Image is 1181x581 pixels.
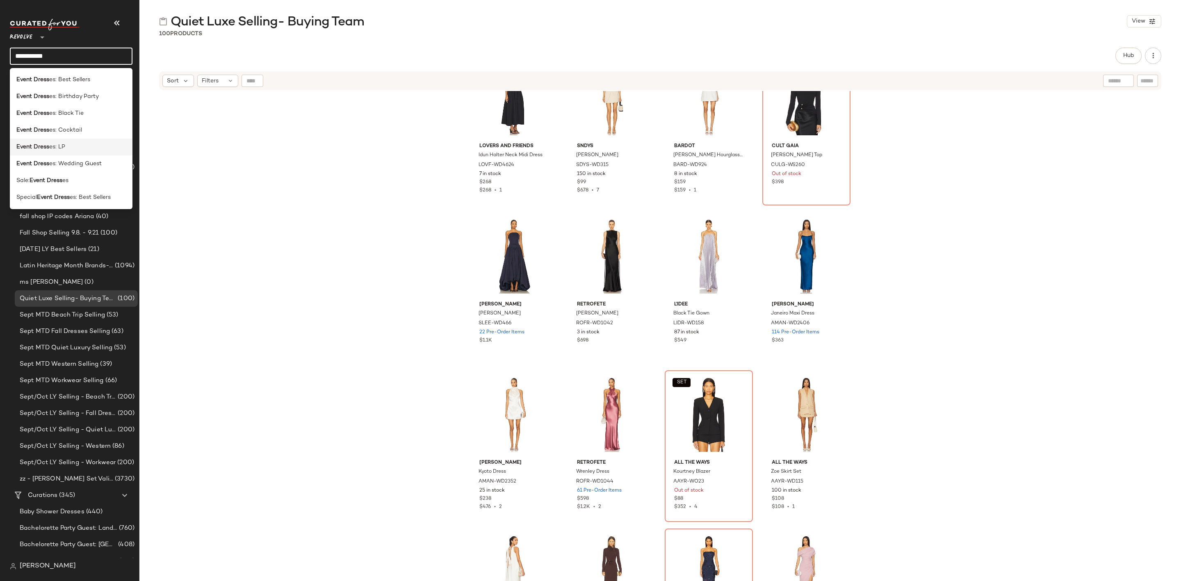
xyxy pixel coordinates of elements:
span: Sept/Oct LY Selling - Fall Dresses [20,409,116,418]
span: 7 [597,188,599,193]
span: Quiet Luxe Selling- Buying Team [171,14,364,30]
span: Sept MTD Fall Dresses Selling [20,327,110,336]
b: Event Dress [16,143,49,151]
img: LIDR-WD158_V1.jpg [668,215,750,298]
span: $159 [674,179,686,186]
span: [PERSON_NAME] [576,152,618,159]
span: Zoe Skirt Set [771,468,801,476]
span: es: Birthday Party [49,92,99,101]
span: • [491,188,499,193]
span: $549 [674,337,686,344]
span: (200) [116,392,135,402]
span: SLEE-WD466 [479,320,511,327]
b: Event Dress [37,193,70,202]
span: ms [PERSON_NAME] [20,278,83,287]
span: 1 [499,188,502,193]
span: Cult Gaia [772,143,841,150]
span: (86) [111,442,124,451]
span: ROFR-WD1044 [576,478,613,485]
span: (408) [116,540,135,549]
span: 100 [159,31,170,37]
span: 7 in stock [479,171,501,178]
span: (440) [84,507,103,517]
div: Products [159,30,202,38]
span: • [588,188,597,193]
span: $99 [577,179,586,186]
span: 100 in stock [772,487,801,494]
span: Fall Shop Selling 9.8. - 9.21 [20,228,99,238]
span: $268 [479,179,491,186]
span: (200) [116,425,135,435]
span: (3730) [113,474,135,484]
span: L'IDEE [674,301,743,308]
span: • [590,504,598,510]
span: Latin Heritage Month Brands- DO NOT DELETE [20,261,113,271]
span: [DATE] LY Best Sellers [20,245,87,254]
span: (0) [83,278,93,287]
span: Out of stock [772,171,801,178]
span: Sort [167,77,179,85]
span: 2 [499,504,502,510]
span: 22 Pre-Order Items [479,329,524,336]
span: • [686,188,694,193]
span: $268 [479,188,491,193]
span: Curations [28,491,57,500]
span: View [1131,18,1145,25]
span: Sept MTD Western Selling [20,360,98,369]
span: [PERSON_NAME] [479,459,549,467]
span: Sale: [16,176,30,185]
img: svg%3e [10,563,16,570]
span: (63) [110,327,123,336]
span: retrofete [577,301,646,308]
span: Bachelorette Party Guest: Landing Page [20,524,117,533]
span: es: Black Tie [49,109,84,118]
img: cfy_white_logo.C9jOOHJF.svg [10,19,80,30]
img: AMAN-WD2406_V1.jpg [765,215,848,298]
span: SET [677,380,687,385]
span: [PERSON_NAME] [479,301,549,308]
span: es: LP [49,143,65,151]
span: $1.1K [479,337,492,344]
button: Hub [1115,48,1142,64]
span: [PERSON_NAME] [479,310,521,317]
img: AAYR-WD115_V1.jpg [765,373,848,456]
span: [PERSON_NAME] [772,301,841,308]
span: 2 [598,504,601,510]
span: Baby Shower Dresses [20,507,84,517]
img: SLEE-WD466_V1.jpg [473,215,555,298]
span: AMAN-WD2406 [771,320,809,327]
span: BARD-WD924 [673,162,707,169]
span: Sept/Oct LY Selling - Western [20,442,111,451]
span: ALL THE WAYS [772,459,841,467]
span: Kourtney Blazer [673,468,710,476]
b: Event Dress [30,176,62,185]
span: (200) [116,458,134,467]
span: • [686,504,694,510]
span: fall shop lP codes Ariana [20,212,94,221]
span: Sept/Oct LY Selling - Beach Trip [20,392,116,402]
span: Bachelorette Party Guest: [GEOGRAPHIC_DATA] [20,556,118,566]
span: Lovers and Friends [479,143,549,150]
span: zz - [PERSON_NAME] Set Validation [20,474,113,484]
span: [PERSON_NAME] [20,561,76,571]
span: (100) [116,294,135,303]
span: Quiet Luxe Selling- Buying Team [20,294,116,303]
img: ROFR-WD1044_V1.jpg [570,373,653,456]
span: (100) [99,228,117,238]
span: es: Best Sellers [70,193,111,202]
b: Event Dress [16,75,49,84]
span: 1 [792,504,795,510]
span: ALL THE WAYS [674,459,743,467]
span: retrofete [577,459,646,467]
span: • [491,504,499,510]
span: Hub [1123,52,1134,59]
span: Janeiro Maxi Dress [771,310,814,317]
span: $363 [772,337,784,344]
span: SNDYS [577,143,646,150]
span: AAYR-WD115 [771,478,803,485]
span: (66) [104,376,117,385]
span: $598 [577,495,589,503]
span: (345) [57,491,75,500]
span: Kyoto Dress [479,468,506,476]
span: $398 [772,179,784,186]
